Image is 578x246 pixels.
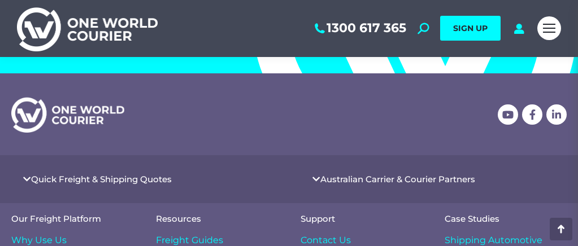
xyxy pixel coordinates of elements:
h4: Case Studies [445,214,567,223]
div: v 4.0.24 [32,18,55,27]
span: SIGN UP [453,23,488,33]
h4: Our Freight Platform [11,214,133,223]
div: Domain Overview [45,67,101,74]
img: tab_keywords_by_traffic_grey.svg [114,65,123,74]
a: SIGN UP [440,16,501,41]
div: Domain: [DOMAIN_NAME] [29,29,124,38]
a: Australian Carrier & Courier Partners [320,175,475,183]
img: website_grey.svg [18,29,27,38]
a: Mobile menu icon [537,16,561,40]
a: Quick Freight & Shipping Quotes [31,175,172,183]
img: tab_domain_overview_orange.svg [33,65,42,74]
img: One World Courier [17,6,158,51]
h4: Support [301,214,423,223]
img: logo_orange.svg [18,18,27,27]
div: Keywords by Traffic [127,67,186,74]
h4: Resources [156,214,278,223]
a: 1300 617 365 [312,21,406,36]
